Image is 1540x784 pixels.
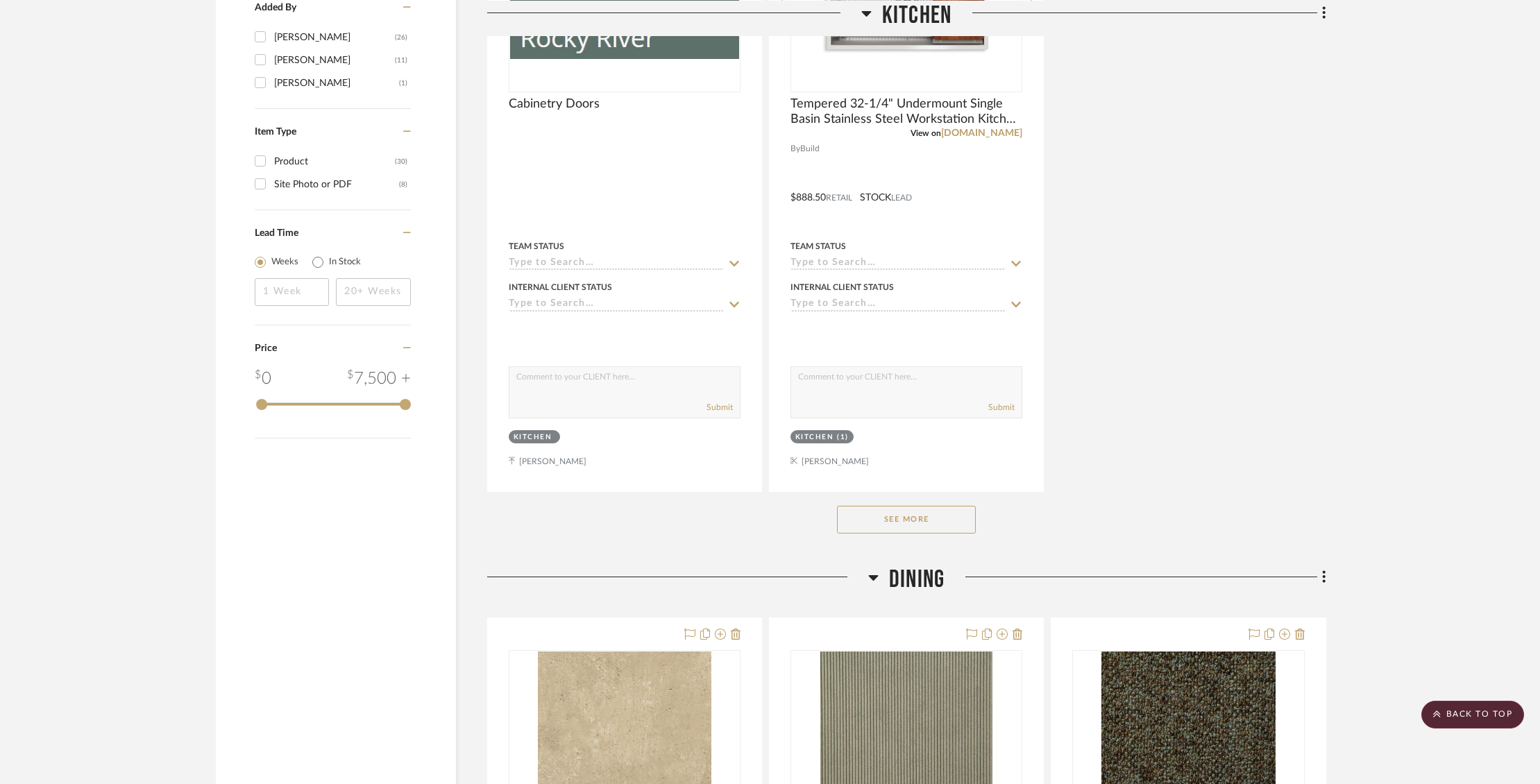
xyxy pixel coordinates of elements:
[509,240,564,253] div: Team Status
[790,142,800,155] span: By
[790,240,846,253] div: Team Status
[329,255,361,269] label: In Stock
[509,281,612,293] div: Internal Client Status
[274,49,395,71] div: [PERSON_NAME]
[347,366,411,391] div: 7,500 +
[255,127,296,137] span: Item Type
[255,228,298,238] span: Lead Time
[706,401,733,414] button: Submit
[911,129,941,137] span: View on
[837,432,849,443] div: (1)
[509,96,600,112] span: Cabinetry Doors
[271,255,298,269] label: Weeks
[837,506,976,534] button: See More
[395,26,407,49] div: (26)
[255,366,271,391] div: 0
[514,432,552,443] div: Kitchen
[399,72,407,94] div: (1)
[509,257,724,271] input: Type to Search…
[795,432,834,443] div: Kitchen
[274,151,395,173] div: Product
[274,72,399,94] div: [PERSON_NAME]
[274,173,399,196] div: Site Photo or PDF
[800,142,820,155] span: Build
[274,26,395,49] div: [PERSON_NAME]
[988,401,1015,414] button: Submit
[1421,701,1524,728] scroll-to-top-button: BACK TO TOP
[255,278,330,306] input: 1 Week
[395,151,407,173] div: (30)
[790,298,1006,312] input: Type to Search…
[395,49,407,71] div: (11)
[255,3,296,12] span: Added By
[790,281,894,293] div: Internal Client Status
[509,298,724,312] input: Type to Search…
[399,173,407,196] div: (8)
[336,278,411,306] input: 20+ Weeks
[889,565,945,595] span: Dining
[941,128,1022,138] a: [DOMAIN_NAME]
[790,257,1006,271] input: Type to Search…
[255,343,277,353] span: Price
[790,96,1022,127] span: Tempered 32-1/4" Undermount Single Basin Stainless Steel Workstation Kitchen Sink with Walnut Cut...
